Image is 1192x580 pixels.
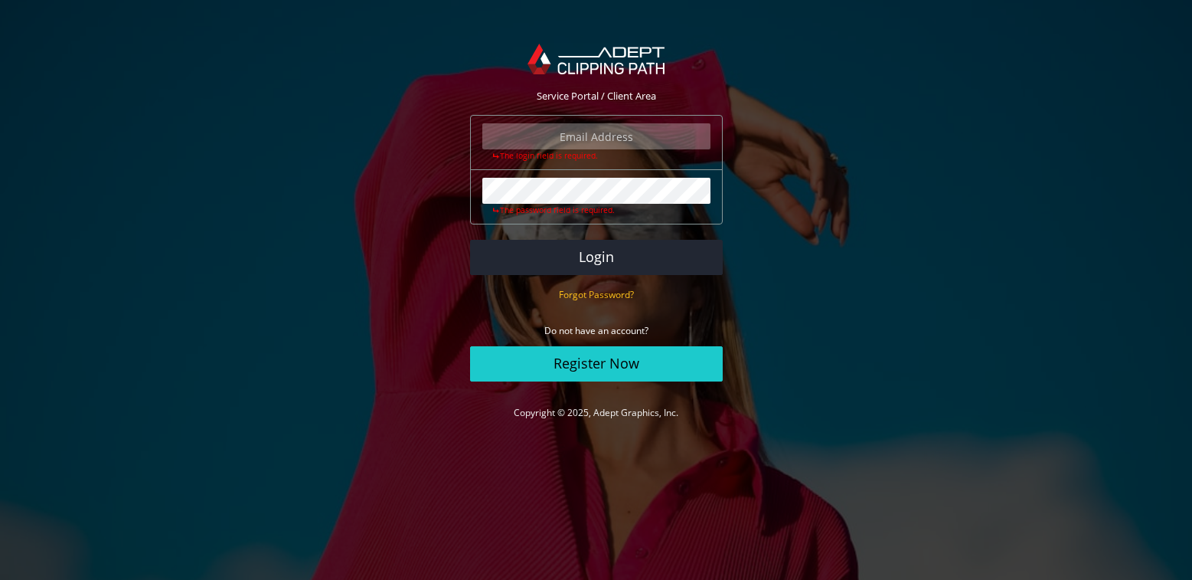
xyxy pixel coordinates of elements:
input: Email Address [482,123,710,149]
small: Forgot Password? [559,288,634,301]
div: The login field is required. [482,149,710,162]
span: Service Portal / Client Area [537,89,656,103]
img: Adept Graphics [527,44,665,74]
a: Copyright © 2025, Adept Graphics, Inc. [514,406,678,419]
div: The password field is required. [482,204,710,216]
a: Forgot Password? [559,287,634,301]
button: Login [470,240,723,275]
a: Register Now [470,346,723,382]
small: Do not have an account? [544,324,648,337]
